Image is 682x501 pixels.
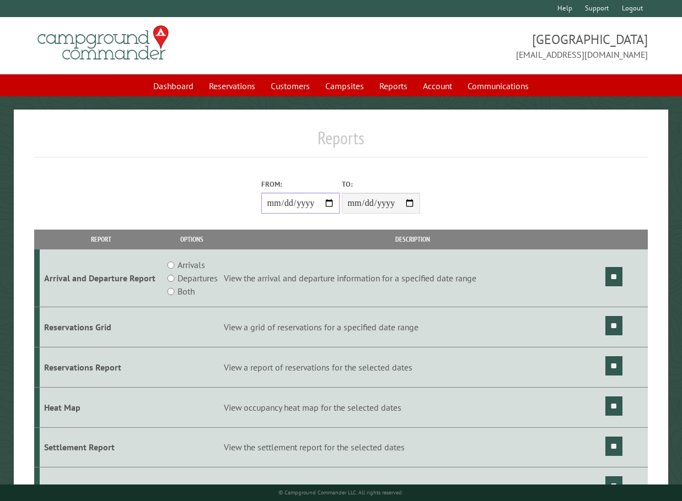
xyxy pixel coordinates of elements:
[341,30,648,61] span: [GEOGRAPHIC_DATA] [EMAIL_ADDRESS][DOMAIN_NAME]
[261,179,340,189] label: From:
[162,230,222,249] th: Options
[342,179,420,189] label: To:
[264,75,316,96] a: Customers
[40,347,163,387] td: Reservations Report
[222,249,604,307] td: View the arrival and departure information for a specified date range
[461,75,535,96] a: Communications
[278,489,403,496] small: © Campground Commander LLC. All rights reserved.
[40,387,163,427] td: Heat Map
[416,75,459,96] a: Account
[373,75,414,96] a: Reports
[222,347,604,387] td: View a report of reservations for the selected dates
[222,307,604,347] td: View a grid of reservations for a specified date range
[40,249,163,307] td: Arrival and Departure Report
[178,258,205,271] label: Arrivals
[34,21,172,64] img: Campground Commander
[202,75,262,96] a: Reservations
[40,230,163,249] th: Report
[178,285,195,298] label: Both
[147,75,200,96] a: Dashboard
[40,307,163,347] td: Reservations Grid
[34,127,648,157] h1: Reports
[319,75,370,96] a: Campsites
[178,271,218,285] label: Departures
[222,387,604,427] td: View occupancy heat map for the selected dates
[40,427,163,467] td: Settlement Report
[222,230,604,249] th: Description
[222,427,604,467] td: View the settlement report for the selected dates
